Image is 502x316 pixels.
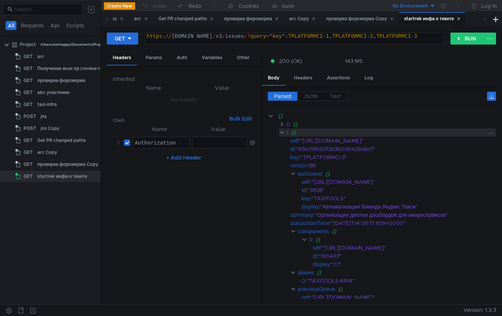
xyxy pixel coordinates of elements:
[312,194,486,203] div: "TAXITOOLS"
[119,83,188,92] th: Name
[14,5,78,13] input: Search...
[301,186,496,194] div: :
[330,93,341,100] span: Text
[24,87,33,98] span: GET
[313,260,330,268] div: display
[319,252,486,260] div: "190433"
[130,125,190,134] th: Name
[313,244,496,252] div: :
[37,75,86,86] div: проверка форсмержа
[279,112,486,120] div: []
[338,285,488,293] div: {}
[20,39,36,50] div: Project
[290,161,496,170] div: :
[315,211,487,219] div: "Организация деплоя дэшбордов для микросервисов"
[37,51,44,62] div: arc
[287,120,291,128] div: 0
[24,63,33,74] span: GET
[290,145,496,153] div: :
[320,203,486,211] div: "Автоматизация бэкенда Яндекс.Такси"
[290,211,313,219] div: summary
[301,194,496,203] div: :
[290,219,329,227] div: statusStartTime
[48,21,62,30] button: Api
[104,2,135,10] button: Create New
[323,244,486,252] div: "[URL][DOMAIN_NAME]"
[171,51,193,65] div: Auth
[24,123,36,134] span: POST
[313,252,317,260] div: id
[158,15,214,23] div: Get PR changed paths
[290,137,299,145] div: self
[301,293,310,301] div: self
[140,51,168,65] div: Params
[134,15,148,23] div: arc
[188,83,255,92] th: Value
[290,161,308,170] div: version
[40,39,106,50] div: /Users/serhappy/Documents/Project
[290,137,496,145] div: :
[345,58,363,64] div: 143 MS
[153,1,167,10] div: Undo
[332,227,487,236] div: []
[189,125,247,134] th: Value
[464,305,496,316] span: Version: 1.3.3
[289,15,316,23] div: arc Copy
[37,147,57,158] div: arc Copy
[64,21,86,30] button: Scripts
[307,277,486,285] div: "TAXITOOLS-6914"
[303,93,318,100] span: JSON
[332,260,486,268] div: "CI"
[37,171,87,182] div: startrek инфа о тикете
[290,219,496,227] div: :
[301,277,305,285] div: 0
[301,277,496,285] div: :
[279,57,302,65] span: 200 (OK)
[113,116,227,125] h6: Own
[238,1,259,10] div: Cookies
[312,293,486,301] div: "[URL][DOMAIN_NAME]"
[326,170,487,178] div: {}
[172,0,207,12] button: Redo
[24,75,33,86] span: GET
[37,159,98,170] div: проверка форсмержа Copy
[316,236,486,244] div: {}
[171,96,197,103] nz-embed-empty: No Results
[313,252,496,260] div: :
[313,260,496,268] div: :
[274,93,291,100] span: Parsed
[24,171,33,182] span: GET
[290,211,496,219] div: :
[301,194,310,203] div: key
[359,71,379,85] div: Log
[294,120,486,128] div: {}
[24,99,33,110] span: GET
[312,178,486,186] div: "[URL][DOMAIN_NAME]"
[326,15,394,23] div: проверка форсмержа Copy
[481,1,497,10] div: Log In
[226,114,255,123] button: Bulk Edit
[307,186,486,194] div: "3928"
[37,99,57,110] div: taxi-infra
[301,178,310,186] div: self
[107,33,138,45] button: GET
[113,75,255,83] h6: Inherited
[37,87,69,98] div: abc участники
[310,161,486,170] div: 86
[298,285,335,293] div: previousQueue
[292,128,486,137] div: {}
[107,51,137,66] div: Headers
[290,153,299,161] div: key
[301,153,486,161] div: "TPLATFORMCI-3"
[262,71,285,86] div: Body
[300,137,486,145] div: "[URL][DOMAIN_NAME]"
[24,111,36,122] span: POST
[196,51,228,65] div: Variables
[19,21,46,30] button: Requests
[331,219,487,227] div: "[DATE]T14:05:17.659+0000"
[163,153,204,162] button: + Add Header
[231,51,255,65] div: Other
[309,236,313,244] div: 0
[37,63,119,74] div: Получение всех пр (review-requests)
[37,135,86,146] div: Get PR changed paths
